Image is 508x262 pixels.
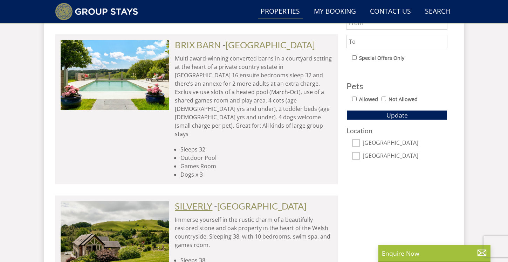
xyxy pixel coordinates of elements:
[311,4,359,20] a: My Booking
[386,111,408,119] span: Update
[359,95,378,103] label: Allowed
[363,140,447,147] label: [GEOGRAPHIC_DATA]
[180,162,332,170] li: Games Room
[226,40,315,50] a: [GEOGRAPHIC_DATA]
[180,154,332,162] li: Outdoor Pool
[258,4,303,20] a: Properties
[346,35,447,48] input: To
[346,110,447,120] button: Update
[389,95,418,103] label: Not Allowed
[175,40,221,50] a: BRIX BARN
[422,4,453,20] a: Search
[217,201,307,211] a: [GEOGRAPHIC_DATA]
[359,54,404,62] label: Special Offers Only
[61,40,169,110] img: large-holiday-home-devon-sleeping-19.original.jpg
[180,145,332,154] li: Sleeps 32
[214,201,307,211] span: -
[175,54,332,138] p: Multi award-winning converted barns in a courtyard setting at the heart of a private country esta...
[367,4,414,20] a: Contact Us
[346,127,447,134] h3: Location
[346,82,447,91] h3: Pets
[222,40,315,50] span: -
[55,3,138,20] img: Group Stays
[175,201,212,211] a: SILVERLY
[382,249,487,258] p: Enquire Now
[175,215,332,249] p: Immerse yourself in the rustic charm of a beautifully restored stone and oak property in the hear...
[180,170,332,179] li: Dogs x 3
[363,153,447,160] label: [GEOGRAPHIC_DATA]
